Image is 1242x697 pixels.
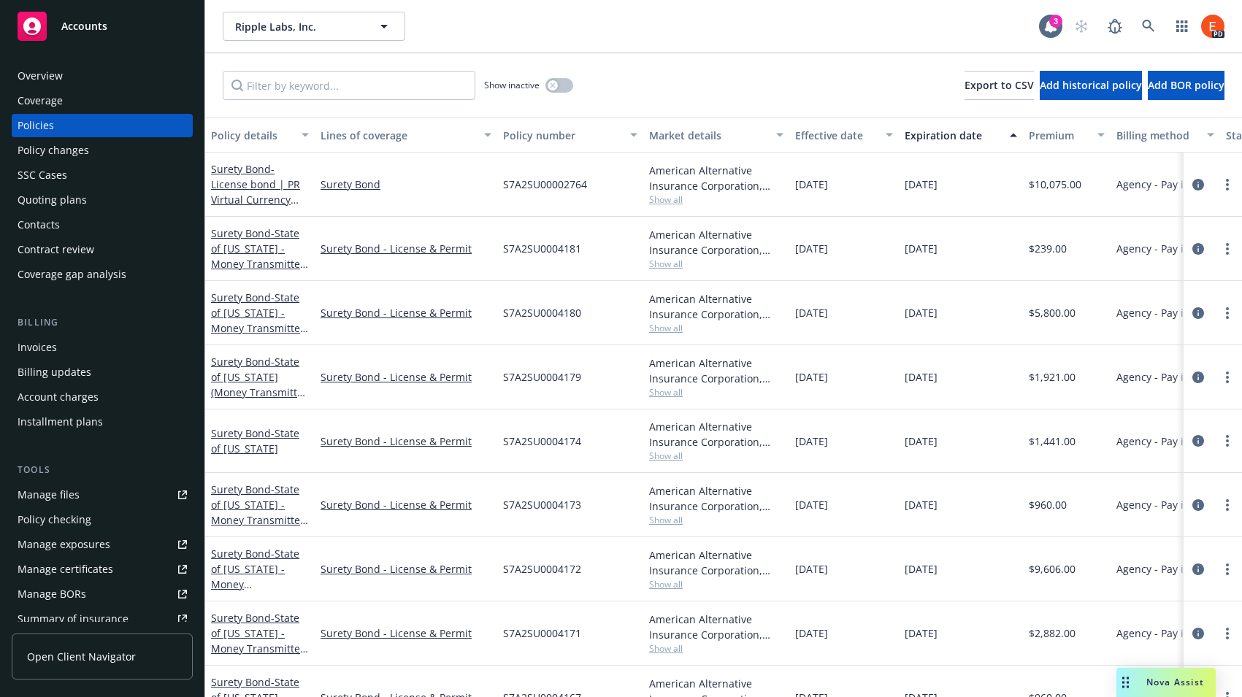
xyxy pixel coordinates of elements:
a: Start snowing [1067,12,1096,41]
span: Agency - Pay in full [1116,434,1209,449]
img: photo [1201,15,1224,38]
input: Filter by keyword... [223,71,475,100]
div: Manage files [18,483,80,507]
a: Surety Bond - License & Permit [321,497,491,512]
a: Invoices [12,336,193,359]
a: circleInformation [1189,369,1207,386]
span: S7A2SU0004180 [503,305,581,320]
span: Show all [649,193,783,206]
span: $9,606.00 [1029,561,1076,577]
a: Account charges [12,385,193,409]
span: Agency - Pay in full [1116,497,1209,512]
span: Agency - Pay in full [1116,625,1209,641]
span: $10,075.00 [1029,177,1081,192]
button: Policy number [497,118,643,153]
a: Manage files [12,483,193,507]
span: S7A2SU0004181 [503,241,581,256]
a: Surety Bond - License & Permit [321,625,491,641]
a: Surety Bond [211,547,299,622]
a: more [1219,369,1236,386]
div: Policy changes [18,139,89,162]
div: Billing [12,315,193,330]
a: Surety Bond - License & Permit [321,434,491,449]
a: Contract review [12,238,193,261]
span: Show all [649,322,783,334]
a: Surety Bond [211,611,304,671]
a: Manage certificates [12,558,193,581]
span: Add historical policy [1040,78,1142,92]
button: Policy details [205,118,315,153]
button: Export to CSV [965,71,1034,100]
span: $5,800.00 [1029,305,1076,320]
div: Contract review [18,238,94,261]
a: circleInformation [1189,561,1207,578]
span: [DATE] [795,177,828,192]
a: circleInformation [1189,240,1207,258]
span: Show all [649,642,783,655]
span: Show all [649,578,783,590]
div: Invoices [18,336,57,359]
div: American Alternative Insurance Corporation, [GEOGRAPHIC_DATA] Re [649,227,783,258]
button: Ripple Labs, Inc. [223,12,405,41]
div: SSC Cases [18,163,67,187]
a: Surety Bond - License & Permit [321,241,491,256]
div: Policy checking [18,508,91,531]
div: Coverage gap analysis [18,263,126,286]
div: Manage exposures [18,533,110,556]
span: [DATE] [905,561,938,577]
span: [DATE] [795,369,828,385]
div: Policy details [211,128,293,143]
span: S7A2SU0004171 [503,625,581,641]
span: [DATE] [905,434,938,449]
button: Add BOR policy [1148,71,1224,100]
span: S7A2SU00002764 [503,177,587,192]
a: Surety Bond [211,482,304,542]
a: Coverage gap analysis [12,263,193,286]
span: Show all [649,386,783,398]
div: Installment plans [18,410,103,434]
a: Switch app [1168,12,1197,41]
div: Effective date [795,128,877,143]
span: Agency - Pay in full [1116,561,1209,577]
a: Surety Bond [211,290,304,350]
span: $1,921.00 [1029,369,1076,385]
div: Manage certificates [18,558,113,581]
a: more [1219,561,1236,578]
button: Effective date [789,118,899,153]
span: $2,882.00 [1029,625,1076,641]
span: [DATE] [905,497,938,512]
span: $239.00 [1029,241,1067,256]
a: more [1219,432,1236,450]
a: Search [1134,12,1163,41]
div: Drag to move [1116,668,1135,697]
div: Quoting plans [18,188,87,212]
a: Surety Bond [211,162,300,222]
div: American Alternative Insurance Corporation, [GEOGRAPHIC_DATA] Re [649,163,783,193]
div: Coverage [18,89,63,112]
a: Surety Bond - License & Permit [321,561,491,577]
a: Overview [12,64,193,88]
span: S7A2SU0004174 [503,434,581,449]
span: [DATE] [905,305,938,320]
a: more [1219,625,1236,642]
button: Billing method [1111,118,1220,153]
button: Expiration date [899,118,1023,153]
div: 3 [1049,15,1062,28]
div: Policies [18,114,54,137]
div: Expiration date [905,128,1001,143]
div: American Alternative Insurance Corporation, [GEOGRAPHIC_DATA] Re [649,291,783,322]
span: $1,441.00 [1029,434,1076,449]
div: Tools [12,463,193,477]
a: Surety Bond [321,177,491,192]
span: Show all [649,258,783,270]
a: circleInformation [1189,432,1207,450]
a: Installment plans [12,410,193,434]
a: Summary of insurance [12,607,193,631]
span: Nova Assist [1146,676,1204,688]
div: Billing method [1116,128,1198,143]
div: American Alternative Insurance Corporation, [GEOGRAPHIC_DATA] Re [649,547,783,578]
span: - State of [US_STATE] - Money Transmission License [211,547,299,622]
span: Accounts [61,20,107,32]
span: Open Client Navigator [27,649,136,664]
div: Premium [1029,128,1089,143]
